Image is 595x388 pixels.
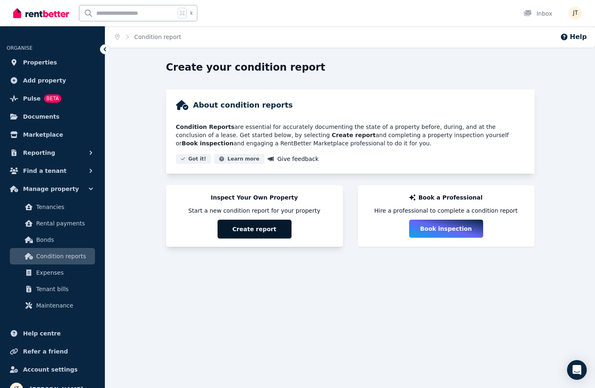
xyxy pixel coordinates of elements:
[10,232,95,248] a: Bonds
[7,145,98,161] button: Reporting
[7,343,98,360] a: Refer a friend
[560,32,587,42] button: Help
[409,220,483,238] button: Book inspection
[23,130,63,140] span: Marketplace
[188,207,320,215] span: Start a new condition report for your property
[23,166,67,176] span: Find a tenant
[36,202,92,212] span: Tenancies
[374,207,518,215] span: Hire a professional to complete a condition report
[36,218,92,228] span: Rental payments
[36,284,92,294] span: Tenant bills
[218,220,292,239] button: Create report
[7,45,32,51] span: ORGANISE
[214,154,264,164] button: Learn more
[182,140,234,147] strong: Book inspection
[7,72,98,89] a: Add property
[23,148,55,158] span: Reporting
[7,181,98,197] button: Manage property
[134,34,181,40] a: Condition report
[176,123,525,147] p: are essential for accurately documenting the state of a property before, during, and at the concl...
[523,9,552,18] div: Inbox
[176,124,234,130] strong: Condition Reports
[332,132,376,138] strong: Create report
[36,301,92,310] span: Maintenance
[36,268,92,278] span: Expenses
[10,215,95,232] a: Rental payments
[7,361,98,378] a: Account settings
[23,76,66,85] span: Add property
[7,108,98,125] a: Documents
[176,154,211,164] button: Got it!
[193,99,293,111] h2: About condition reports
[7,54,98,71] a: Properties
[13,7,69,19] img: RentBetter
[10,199,95,215] a: Tenancies
[7,90,98,107] a: PulseBETA
[23,365,78,374] span: Account settings
[36,235,92,245] span: Bonds
[268,154,319,164] a: Give feedback
[190,10,193,16] span: k
[7,163,98,179] button: Find a tenant
[23,57,57,67] span: Properties
[10,248,95,264] a: Condition reports
[10,297,95,314] a: Maintenance
[23,347,68,356] span: Refer a friend
[7,325,98,342] a: Help centre
[7,126,98,143] a: Marketplace
[36,251,92,261] span: Condition reports
[105,26,191,48] nav: Breadcrumb
[23,184,79,194] span: Manage property
[10,264,95,281] a: Expenses
[23,328,61,338] span: Help centre
[166,61,325,74] h1: Create your condition report
[44,94,61,103] span: BETA
[23,112,60,122] span: Documents
[10,281,95,297] a: Tenant bills
[569,7,582,20] img: Jamie Taylor
[211,193,298,202] p: Inspect Your Own Property
[567,360,587,380] div: Open Intercom Messenger
[418,193,482,202] p: Book a Professional
[23,94,41,103] span: Pulse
